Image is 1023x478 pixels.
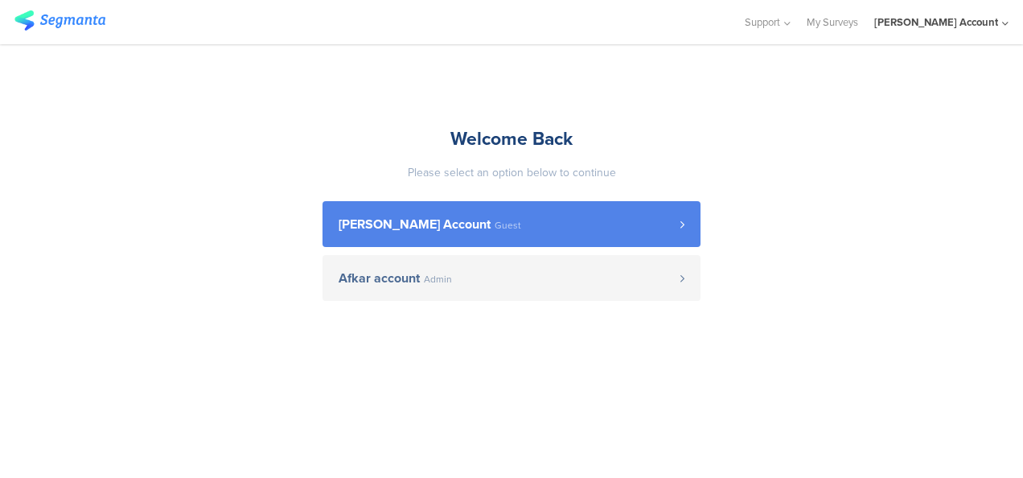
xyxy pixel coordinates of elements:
a: Afkar account Admin [323,255,700,301]
span: Afkar account [339,272,420,285]
span: Admin [424,274,452,284]
span: Guest [495,220,521,230]
span: [PERSON_NAME] Account [339,218,491,231]
img: segmanta logo [14,10,105,31]
a: [PERSON_NAME] Account Guest [323,201,700,247]
span: Support [745,14,780,30]
div: [PERSON_NAME] Account [874,14,998,30]
div: Welcome Back [323,125,700,152]
div: Please select an option below to continue [323,164,700,181]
